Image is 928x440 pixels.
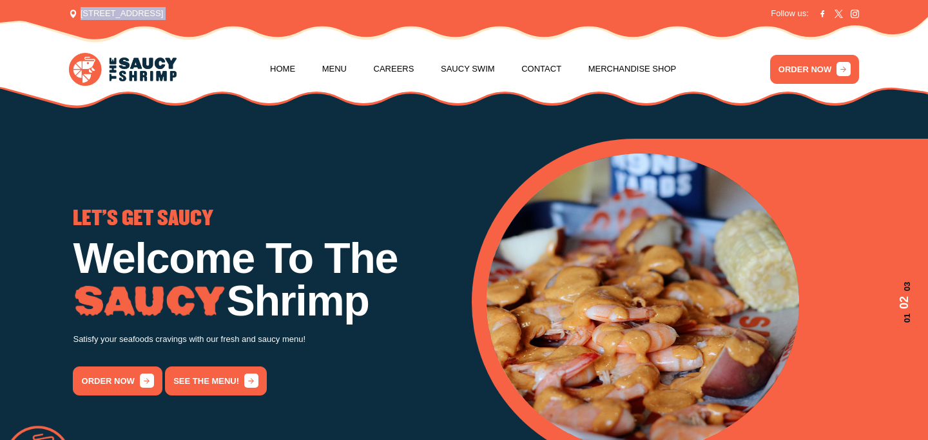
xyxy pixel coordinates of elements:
a: ORDER NOW [770,55,859,84]
div: 1 / 3 [73,209,456,395]
img: Image [73,286,226,317]
span: 02 [896,295,913,308]
a: See the menu! [165,366,267,395]
span: 03 [896,281,913,290]
a: Saucy Swim [441,45,495,94]
p: Satisfy your seafoods cravings with our fresh and saucy menu! [73,332,456,347]
a: Home [270,45,295,94]
span: [STREET_ADDRESS] [69,7,163,20]
span: 01 [896,314,913,323]
span: LET'S GET SAUCY [73,209,213,228]
span: Follow us: [771,7,809,20]
a: Menu [322,45,347,94]
a: Contact [521,45,561,94]
a: Careers [374,45,414,94]
a: order now [73,366,162,395]
img: logo [69,53,176,85]
h1: Welcome To The Shrimp [73,237,456,323]
a: Merchandise Shop [588,45,677,94]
